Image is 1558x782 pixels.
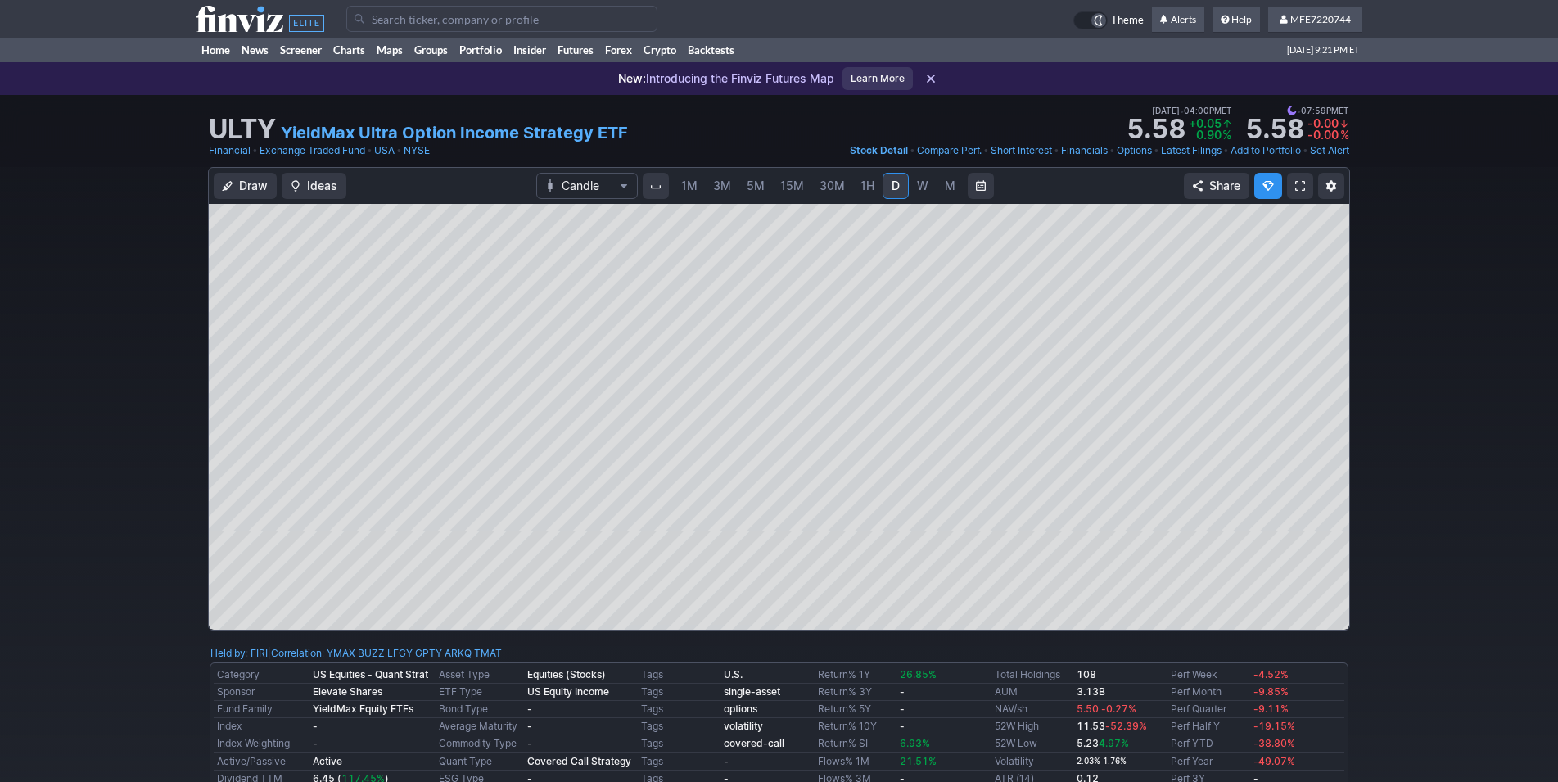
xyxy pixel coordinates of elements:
a: Forex [599,38,638,62]
b: 11.53 [1077,720,1147,732]
a: ARKQ [445,645,472,662]
a: Insider [508,38,552,62]
span: New: [618,71,646,85]
td: Quant Type [436,753,524,771]
span: • [396,142,402,159]
a: Alerts [1152,7,1204,33]
a: Theme [1073,11,1144,29]
td: Index Weighting [214,735,309,753]
button: Explore new features [1254,173,1282,199]
button: Share [1184,173,1249,199]
td: Fund Family [214,701,309,718]
td: Tags [638,753,720,771]
span: -9.11% [1253,703,1289,715]
td: Return% 10Y [815,718,897,735]
span: -52.39% [1105,720,1147,732]
div: : [210,645,268,662]
a: USA [374,142,395,159]
span: -19.15% [1253,720,1295,732]
a: TMAT [474,645,502,662]
button: Interval [643,173,669,199]
a: M [937,173,963,199]
td: Return% 3Y [815,684,897,701]
input: Search [346,6,657,32]
span: 15M [780,179,804,192]
span: Ideas [307,178,337,194]
h1: ULTY [209,116,276,142]
a: Maps [371,38,409,62]
span: • [252,142,258,159]
a: 3M [706,173,738,199]
a: W [910,173,936,199]
td: Category [214,667,309,684]
a: Learn More [842,67,913,90]
td: Volatility [991,753,1074,771]
b: covered-call [724,737,784,749]
div: | : [268,645,502,662]
td: Flows% 1M [815,753,897,771]
b: - [527,703,532,715]
td: Index [214,718,309,735]
span: • [910,142,915,159]
td: Tags [638,701,720,718]
td: Asset Type [436,667,524,684]
a: YieldMax Ultra Option Income Strategy ETF [281,121,628,144]
span: • [1180,103,1184,118]
td: ETF Type [436,684,524,701]
a: FIRI [251,645,268,662]
span: W [917,179,928,192]
b: - [313,720,318,732]
small: 2.03% 1.76% [1077,757,1127,766]
a: 15M [773,173,811,199]
a: Held by [210,647,246,659]
a: 1M [674,173,705,199]
td: Tags [638,667,720,684]
span: -49.07% [1253,755,1295,767]
span: • [1297,103,1301,118]
span: 4.97% [1099,737,1129,749]
span: -0.00010013580322265625 [1307,116,1339,130]
button: Draw [214,173,277,199]
td: Tags [638,684,720,701]
b: Active [313,755,342,767]
span: Stock Detail [850,144,908,156]
a: Financial [209,142,251,159]
span: • [1054,142,1059,159]
a: 5M [739,173,772,199]
b: Equities (Stocks) [527,668,606,680]
a: Exchange Traded Fund [260,142,365,159]
td: Perf Year [1167,753,1250,771]
td: Tags [638,718,720,735]
span: MFE7220744 [1290,13,1351,25]
b: 108 [1077,668,1096,680]
span: 3M [713,179,731,192]
td: 52W High [991,718,1074,735]
strong: 5.58 [1245,116,1304,142]
td: Commodity Type [436,735,524,753]
span: 1H [860,179,874,192]
a: LFGY [387,645,413,662]
b: - [900,720,905,732]
a: 1H [853,173,882,199]
b: Elevate Shares [313,685,382,698]
span: • [1223,142,1229,159]
b: - [313,737,318,749]
span: 0.90 [1196,128,1222,142]
button: Chart Type [536,173,638,199]
span: Share [1209,178,1240,194]
span: 26.85% [900,668,937,680]
span: 1M [681,179,698,192]
a: MFE7220744 [1268,7,1362,33]
b: YieldMax Equity ETFs [313,703,413,715]
a: GPTY [415,645,442,662]
a: U.S. [724,668,743,680]
td: Active/Passive [214,753,309,771]
span: 21.51% [900,755,937,767]
a: BUZZ [358,645,385,662]
span: 5M [747,179,765,192]
a: 30M [812,173,852,199]
b: - [527,737,532,749]
span: D [892,179,900,192]
td: Perf Quarter [1167,701,1250,718]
